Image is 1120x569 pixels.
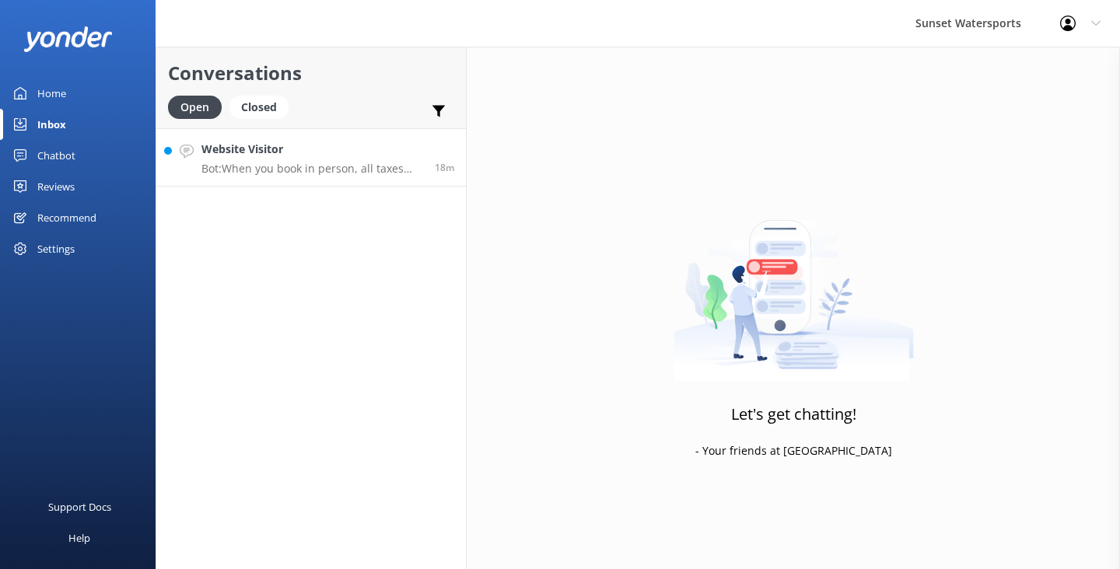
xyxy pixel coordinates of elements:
div: Open [168,96,222,119]
img: yonder-white-logo.png [23,26,113,52]
a: Website VisitorBot:When you book in person, all taxes and fees will be identified for you, just l... [156,128,466,187]
div: Closed [229,96,289,119]
a: Open [168,98,229,115]
h3: Let's get chatting! [731,402,856,427]
h4: Website Visitor [201,141,423,158]
div: Reviews [37,171,75,202]
img: artwork of a man stealing a conversation from at giant smartphone [674,187,914,382]
div: Inbox [37,109,66,140]
div: Recommend [37,202,96,233]
div: Chatbot [37,140,75,171]
p: Bot: When you book in person, all taxes and fees will be identified for you, just like online. Th... [201,162,423,176]
a: Closed [229,98,296,115]
h2: Conversations [168,58,454,88]
span: Sep 09 2025 06:38pm (UTC -05:00) America/Cancun [435,161,454,174]
div: Support Docs [48,491,111,522]
p: - Your friends at [GEOGRAPHIC_DATA] [695,442,892,459]
div: Help [68,522,90,553]
div: Settings [37,233,75,264]
div: Home [37,78,66,109]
